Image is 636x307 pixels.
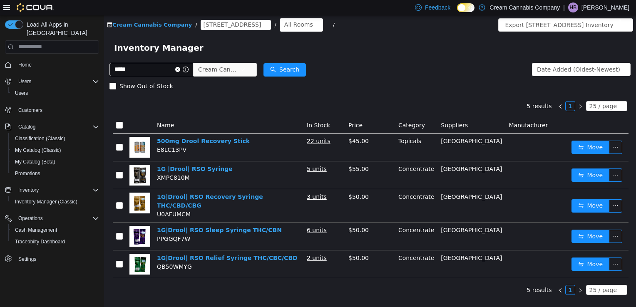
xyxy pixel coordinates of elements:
span: [GEOGRAPHIC_DATA] [337,150,398,157]
u: 5 units [203,150,223,157]
button: icon: ellipsis [516,3,529,16]
li: 1 [461,270,471,280]
span: / [91,6,93,12]
span: Suppliers [337,106,364,113]
span: In Stock [203,106,226,113]
span: XMPC810M [53,159,86,166]
button: Promotions [8,168,102,179]
li: 1 [461,86,471,96]
li: 5 results [422,86,447,96]
span: Operations [15,213,99,223]
i: icon: right [474,272,479,277]
span: Home [18,62,32,68]
i: icon: info-circle [79,51,84,57]
span: Classification (Classic) [12,134,99,144]
i: icon: close-circle [71,52,76,57]
span: Price [244,106,258,113]
td: Concentrate [291,207,333,235]
a: Users [12,88,31,98]
span: / [170,6,172,12]
button: Users [15,77,35,87]
span: Load All Apps in [GEOGRAPHIC_DATA] [23,20,99,37]
li: 5 results [422,270,447,280]
li: Previous Page [451,86,461,96]
button: Users [2,76,102,87]
span: $55.00 [244,150,265,157]
span: Users [18,78,31,85]
span: Inventory Manager [10,26,104,39]
span: Users [15,90,28,97]
u: 22 units [203,122,226,129]
button: icon: ellipsis [505,214,518,228]
li: Previous Page [451,270,461,280]
div: All Rooms [180,3,209,15]
span: Cream Cannabis Company [94,48,136,60]
button: Catalog [2,121,102,133]
span: Settings [18,256,36,262]
a: Settings [15,254,40,264]
span: My Catalog (Classic) [12,145,99,155]
span: Classification (Classic) [15,135,65,142]
button: Cash Management [8,224,102,236]
span: Traceabilty Dashboard [15,238,65,245]
a: 1 [462,270,471,279]
li: Next Page [471,86,481,96]
button: Home [2,59,102,71]
span: My Catalog (Classic) [15,147,61,153]
img: 1G|Drool| RSO Recovery Syringe THC/CBD/CBG hero shot [25,177,46,198]
span: Users [12,88,99,98]
span: [GEOGRAPHIC_DATA] [337,122,398,129]
u: 2 units [203,239,223,246]
img: 1G|Drool| RSO Sleep Syringe THC/CBN hero shot [25,210,46,231]
a: Classification (Classic) [12,134,69,144]
span: Inventory [15,185,99,195]
span: Name [53,106,70,113]
i: icon: down [517,52,522,57]
a: icon: shopCream Cannabis Company [3,6,88,12]
span: 4205 Highway 80 East [99,5,157,14]
span: Users [15,77,99,87]
button: Settings [2,253,102,265]
i: icon: left [454,89,459,94]
span: $50.00 [244,239,265,246]
button: Inventory [2,184,102,196]
div: Hunter Bailey [568,2,578,12]
i: icon: right [474,89,479,94]
span: $50.00 [244,178,265,185]
button: My Catalog (Beta) [8,156,102,168]
span: [GEOGRAPHIC_DATA] [337,211,398,218]
a: Home [15,60,35,70]
img: Cova [17,3,54,12]
input: Dark Mode [457,3,475,12]
a: 1G|Drool| RSO Relief Syringe THC/CBC/CBD [53,239,194,246]
span: U0AFUMCM [53,196,87,202]
span: [GEOGRAPHIC_DATA] [337,239,398,246]
button: icon: swapMove [467,242,506,255]
span: E8LC13PV [53,131,82,138]
span: Manufacturer [405,106,444,113]
span: PPGGQF7W [53,220,86,227]
i: icon: shop [3,7,8,12]
p: Cream Cannabis Company [489,2,560,12]
button: Catalog [15,122,39,132]
span: Traceabilty Dashboard [12,237,99,247]
a: Inventory Manager (Classic) [12,197,81,207]
span: QB50WMYG [53,248,88,255]
button: Classification (Classic) [8,133,102,144]
span: $45.00 [244,122,265,129]
a: Promotions [12,168,44,178]
img: 1G|Drool| RSO Relief Syringe THC/CBC/CBD hero shot [25,238,46,259]
span: HB [570,2,577,12]
button: Traceabilty Dashboard [8,236,102,248]
td: Concentrate [291,146,333,174]
div: Date Added (Oldest-Newest) [433,48,516,60]
td: Concentrate [291,174,333,207]
td: Concentrate [291,235,333,263]
a: 1 [462,86,471,95]
span: Promotions [12,168,99,178]
button: icon: ellipsis [505,242,518,255]
a: Cash Management [12,225,60,235]
a: Traceabilty Dashboard [12,237,68,247]
button: My Catalog (Classic) [8,144,102,156]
